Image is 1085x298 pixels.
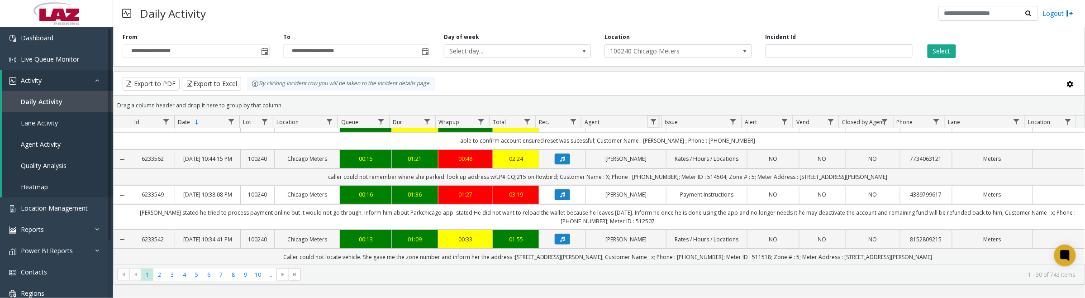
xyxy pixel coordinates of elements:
a: NO [805,235,840,244]
span: Date [178,118,190,126]
span: Lane Activity [21,119,58,127]
a: Dur Filter Menu [421,115,433,128]
button: Export to Excel [182,77,241,91]
img: logout [1066,9,1074,18]
a: NO [851,154,895,163]
span: Total [493,118,506,126]
span: Issue [665,118,678,126]
span: Wrapup [439,118,460,126]
span: NO [869,155,877,163]
span: Page 4 [178,269,190,281]
a: Lot Filter Menu [259,115,271,128]
a: 4389799617 [906,190,947,199]
span: Contacts [21,268,47,276]
img: 'icon' [9,35,16,42]
div: 01:55 [499,235,534,244]
span: Sortable [193,119,200,126]
a: Closed by Agent Filter Menu [879,115,891,128]
a: [PERSON_NAME] [591,235,661,244]
a: 6233562 [137,154,170,163]
span: Daily Activity [21,97,62,106]
button: Select [928,44,956,58]
span: Page 10 [252,269,264,281]
a: 100240 [246,154,269,163]
a: 00:15 [346,154,386,163]
a: Date Filter Menu [225,115,237,128]
a: 100240 [246,235,269,244]
div: Data table [114,115,1085,264]
div: Drag a column header and drop it here to group by that column [114,97,1085,113]
a: Issue Filter Menu [727,115,739,128]
a: Id Filter Menu [160,115,172,128]
span: Rec. [539,118,549,126]
img: pageIcon [122,2,131,24]
img: 'icon' [9,56,16,63]
img: 'icon' [9,77,16,85]
img: 'icon' [9,269,16,276]
img: infoIcon.svg [252,80,259,87]
span: Dur [393,118,402,126]
span: Activity [21,76,42,85]
a: NO [753,235,794,244]
a: 02:24 [499,154,534,163]
a: 01:21 [397,154,433,163]
img: 'icon' [9,226,16,234]
a: 01:36 [397,190,433,199]
span: 100240 Chicago Meters [605,45,722,58]
span: Go to the next page [276,268,289,281]
span: Page 11 [264,269,276,281]
span: NO [869,191,877,198]
a: NO [851,190,895,199]
a: 6233549 [137,190,170,199]
a: Rec. Filter Menu [567,115,579,128]
a: Agent Filter Menu [647,115,659,128]
a: Chicago Meters [280,154,334,163]
a: Lane Filter Menu [1010,115,1023,128]
span: Page 8 [227,269,239,281]
a: 00:48 [444,154,487,163]
a: Meters [958,235,1028,244]
span: Select day... [444,45,562,58]
span: Go to the next page [279,271,286,278]
label: Incident Id [766,33,796,41]
a: Collapse Details [114,236,131,243]
a: Chicago Meters [280,235,334,244]
a: [PERSON_NAME] [591,190,661,199]
span: Phone [897,118,913,126]
a: Daily Activity [2,91,113,112]
a: Heatmap [2,176,113,197]
a: NO [753,154,794,163]
a: [DATE] 10:44:15 PM [181,154,235,163]
a: 01:27 [444,190,487,199]
a: 100240 [246,190,269,199]
span: Power BI Reports [21,246,73,255]
kendo-pager-info: 1 - 30 of 743 items [306,271,1075,279]
span: Reports [21,225,44,234]
span: Toggle popup [420,45,430,58]
td: able to confirm account ensured reset was sucessful; Customer Name : [PERSON_NAME] ; Phone : [PHO... [131,132,1085,149]
span: Agent Activity [21,140,61,149]
span: Toggle popup [259,45,269,58]
span: Closed by Agent [842,118,885,126]
a: Agent Activity [2,134,113,155]
a: [PERSON_NAME] [591,154,661,163]
span: Agent [585,118,600,126]
span: Page 5 [190,269,203,281]
a: NO [753,190,794,199]
td: [PERSON_NAME] stated he tried to process payment online but it would not go through. Inform him a... [131,204,1085,230]
span: Go to the last page [291,271,299,278]
a: NO [805,190,840,199]
span: Page 2 [153,269,166,281]
a: 00:13 [346,235,386,244]
label: Location [604,33,630,41]
button: Export to PDF [123,77,180,91]
div: 00:33 [444,235,487,244]
span: Dashboard [21,34,53,42]
a: 7734063121 [906,154,947,163]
